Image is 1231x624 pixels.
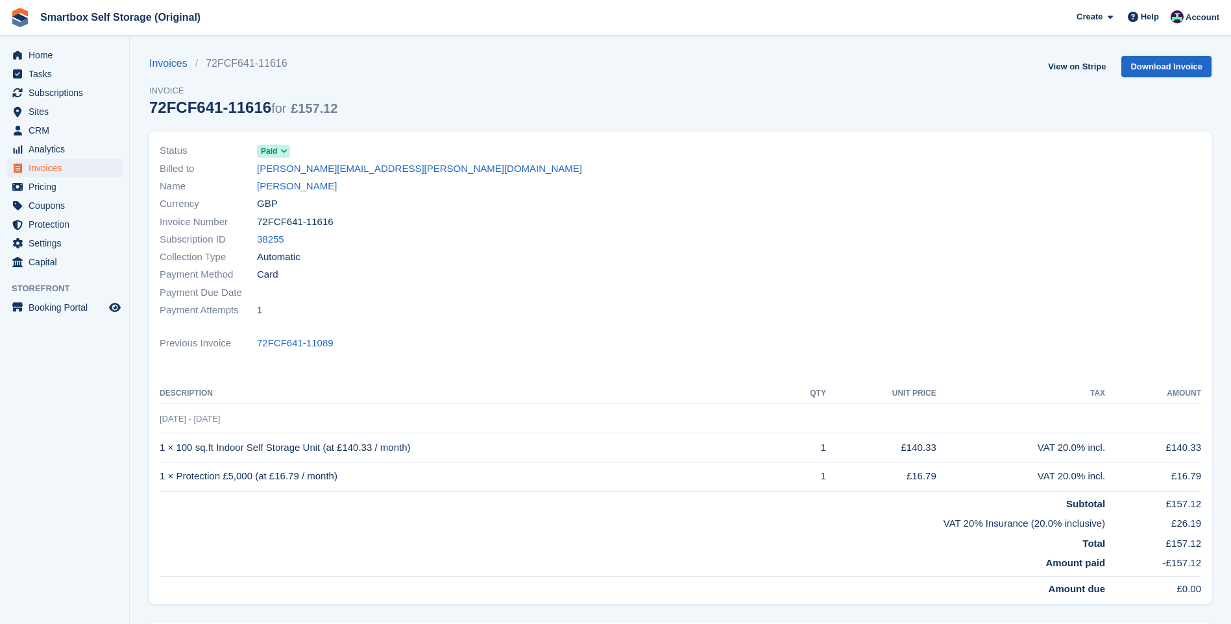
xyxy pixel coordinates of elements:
td: £140.33 [1105,433,1201,462]
a: menu [6,159,123,177]
span: Help [1141,10,1159,23]
span: Pricing [29,178,106,196]
strong: Amount paid [1045,557,1105,568]
div: VAT 20.0% incl. [936,440,1105,455]
span: Home [29,46,106,64]
span: Booking Portal [29,298,106,317]
td: £157.12 [1105,491,1201,511]
strong: Subtotal [1066,498,1105,509]
span: Collection Type [160,250,257,265]
span: GBP [257,197,278,211]
span: Billed to [160,162,257,176]
td: -£157.12 [1105,551,1201,576]
img: stora-icon-8386f47178a22dfd0bd8f6a31ec36ba5ce8667c1dd55bd0f319d3a0aa187defe.svg [10,8,30,27]
td: 1 × Protection £5,000 (at £16.79 / month) [160,462,786,491]
th: Description [160,383,786,404]
td: £16.79 [1105,462,1201,491]
span: Automatic [257,250,300,265]
a: View on Stripe [1043,56,1111,77]
a: menu [6,65,123,83]
a: menu [6,84,123,102]
td: £16.79 [826,462,936,491]
span: 1 [257,303,262,318]
a: menu [6,102,123,121]
span: 72FCF641-11616 [257,215,334,230]
span: £157.12 [291,101,337,115]
th: Unit Price [826,383,936,404]
span: Payment Method [160,267,257,282]
div: 72FCF641-11616 [149,99,337,116]
strong: Total [1082,538,1105,549]
span: Payment Due Date [160,285,257,300]
span: Invoices [29,159,106,177]
a: menu [6,46,123,64]
th: Amount [1105,383,1201,404]
span: Currency [160,197,257,211]
a: menu [6,253,123,271]
span: Name [160,179,257,194]
td: £140.33 [826,433,936,462]
span: Storefront [12,282,129,295]
span: Payment Attempts [160,303,257,318]
span: Capital [29,253,106,271]
span: Invoice [149,84,337,97]
a: 72FCF641-11089 [257,336,334,351]
a: Smartbox Self Storage (Original) [35,6,206,28]
span: Sites [29,102,106,121]
span: Tasks [29,65,106,83]
td: VAT 20% Insurance (20.0% inclusive) [160,511,1105,531]
a: menu [6,121,123,139]
a: Preview store [107,300,123,315]
td: 1 [786,462,826,491]
a: menu [6,197,123,215]
span: Paid [261,145,277,157]
span: CRM [29,121,106,139]
td: 1 [786,433,826,462]
img: Alex Selenitsas [1171,10,1184,23]
a: 38255 [257,232,284,247]
td: £26.19 [1105,511,1201,531]
nav: breadcrumbs [149,56,337,71]
th: Tax [936,383,1105,404]
a: Invoices [149,56,195,71]
a: menu [6,298,123,317]
a: Paid [257,143,290,158]
a: menu [6,178,123,196]
a: [PERSON_NAME][EMAIL_ADDRESS][PERSON_NAME][DOMAIN_NAME] [257,162,582,176]
span: Create [1077,10,1103,23]
div: VAT 20.0% incl. [936,469,1105,484]
span: Protection [29,215,106,234]
span: Subscriptions [29,84,106,102]
td: £0.00 [1105,576,1201,596]
span: for [271,101,286,115]
td: 1 × 100 sq.ft Indoor Self Storage Unit (at £140.33 / month) [160,433,786,462]
th: QTY [786,383,826,404]
a: menu [6,234,123,252]
span: Card [257,267,278,282]
span: Invoice Number [160,215,257,230]
span: Analytics [29,140,106,158]
a: [PERSON_NAME] [257,179,337,194]
span: [DATE] - [DATE] [160,414,220,424]
a: Download Invoice [1121,56,1212,77]
a: menu [6,215,123,234]
span: Previous Invoice [160,336,257,351]
span: Coupons [29,197,106,215]
span: Subscription ID [160,232,257,247]
span: Settings [29,234,106,252]
td: £157.12 [1105,531,1201,551]
span: Account [1186,11,1219,24]
a: menu [6,140,123,158]
strong: Amount due [1049,583,1106,594]
span: Status [160,143,257,158]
